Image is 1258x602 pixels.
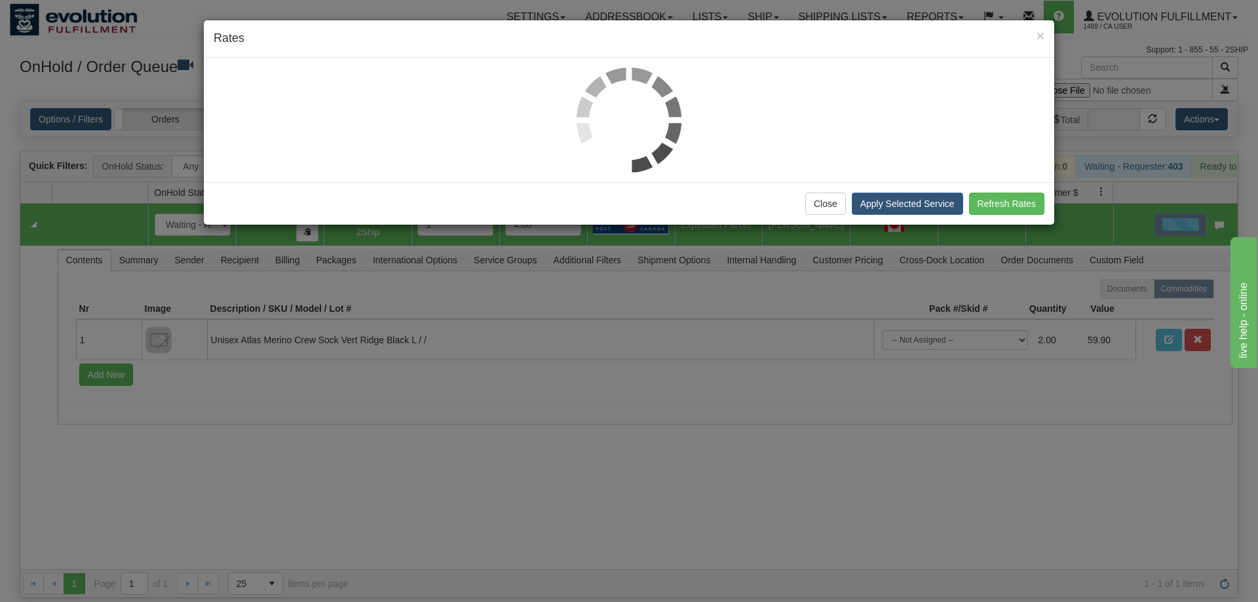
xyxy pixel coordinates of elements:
[1228,234,1257,367] iframe: chat widget
[577,67,681,172] img: loader.gif
[1037,29,1044,43] button: Close
[852,193,963,215] button: Apply Selected Service
[805,193,846,215] button: Close
[969,193,1044,215] button: Refresh Rates
[1037,28,1044,43] span: ×
[214,30,1044,47] h4: Rates
[10,8,121,24] div: live help - online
